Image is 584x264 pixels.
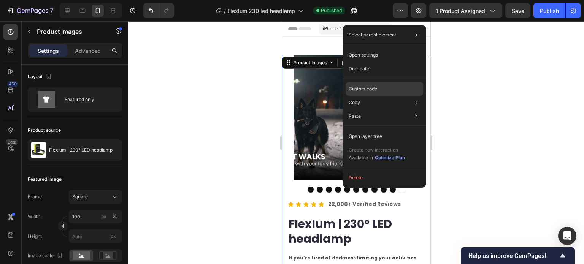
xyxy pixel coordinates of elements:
[69,229,122,243] input: px
[143,3,174,18] div: Undo/Redo
[72,193,88,200] span: Square
[28,213,40,220] label: Width
[6,242,87,248] strong: — this LED headlamp is for you!
[28,127,61,134] div: Product source
[349,146,405,154] p: Create new interaction
[111,233,116,239] span: px
[321,7,342,14] span: Published
[28,251,64,261] div: Image scale
[349,113,361,120] p: Paste
[227,7,295,15] span: Flexlum 230 led headlamp
[533,3,565,18] button: Publish
[505,3,530,18] button: Save
[50,6,53,15] p: 7
[101,213,106,220] div: px
[282,21,430,264] iframe: Design area
[31,142,46,158] img: product feature img
[349,32,396,38] p: Select parent element
[28,72,53,82] div: Layout
[6,139,18,145] div: Beta
[436,7,485,15] span: 1 product assigned
[224,7,226,15] span: /
[75,47,101,55] p: Advanced
[69,190,122,204] button: Square
[110,212,119,221] button: px
[3,3,57,18] button: 7
[28,193,42,200] label: Frame
[37,27,102,36] p: Product Images
[349,99,360,106] p: Copy
[7,81,18,87] div: 450
[349,155,373,160] span: Available in
[49,147,113,153] p: Flexlum | 230° LED headlamp
[28,233,42,240] label: Height
[346,171,423,185] button: Delete
[468,252,558,259] span: Help us improve GemPages!
[28,176,62,183] div: Featured image
[375,154,405,161] button: Optimize Plan
[65,91,111,108] div: Featured only
[38,47,59,55] p: Settings
[429,3,502,18] button: 1 product assigned
[468,251,567,260] button: Show survey - Help us improve GemPages!
[540,7,559,15] div: Publish
[349,52,378,58] p: Open settings
[349,133,382,140] p: Open layer tree
[558,227,576,245] div: Open Intercom Messenger
[69,210,122,223] input: px%
[99,212,108,221] button: %
[349,65,369,72] p: Duplicate
[512,8,524,14] span: Save
[375,154,405,161] div: Optimize Plan
[349,85,377,92] p: Custom code
[112,213,117,220] div: %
